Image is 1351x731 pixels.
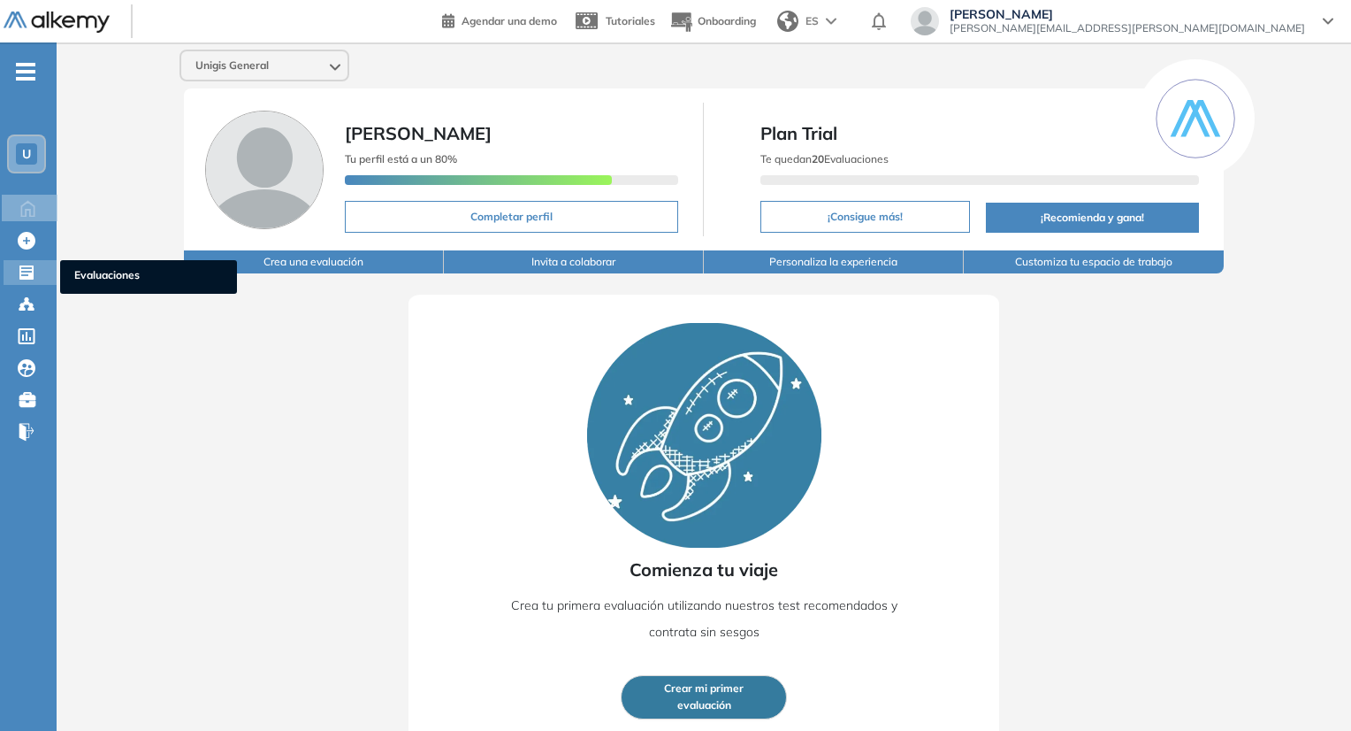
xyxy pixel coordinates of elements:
span: ES [805,13,819,29]
button: ¡Consigue más! [760,201,970,233]
img: arrow [826,18,836,25]
span: Plan Trial [760,120,1198,147]
span: Evaluaciones [74,267,223,287]
span: Comienza tu viaje [630,557,778,583]
a: Agendar una demo [442,9,557,30]
span: Crear mi primer [664,681,744,697]
span: Tutoriales [606,14,655,27]
button: Invita a colaborar [444,250,704,273]
img: world [777,11,798,32]
p: Crea tu primera evaluación utilizando nuestros test recomendados y contrata sin sesgos [496,592,912,645]
span: Unigis General [195,58,269,73]
span: Agendar una demo [462,14,557,27]
div: Widget de chat [1034,527,1351,731]
button: Completar perfil [345,201,678,233]
img: Logo [4,12,110,34]
span: evaluación [677,697,731,714]
b: 20 [812,152,824,165]
span: [PERSON_NAME][EMAIL_ADDRESS][PERSON_NAME][DOMAIN_NAME] [950,21,1305,35]
iframe: Chat Widget [1034,527,1351,731]
span: [PERSON_NAME] [950,7,1305,21]
button: ¡Recomienda y gana! [986,203,1198,233]
i: - [16,70,35,73]
button: Onboarding [669,3,756,41]
button: Customiza tu espacio de trabajo [964,250,1224,273]
button: Crear mi primerevaluación [621,675,787,719]
img: Rocket [587,323,821,548]
button: Personaliza la experiencia [704,250,964,273]
span: [PERSON_NAME] [345,122,492,144]
span: Tu perfil está a un 80% [345,152,457,165]
span: Te quedan Evaluaciones [760,152,889,165]
img: Foto de perfil [205,111,324,229]
span: Onboarding [698,14,756,27]
button: Crea una evaluación [184,250,444,273]
span: U [22,147,31,161]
